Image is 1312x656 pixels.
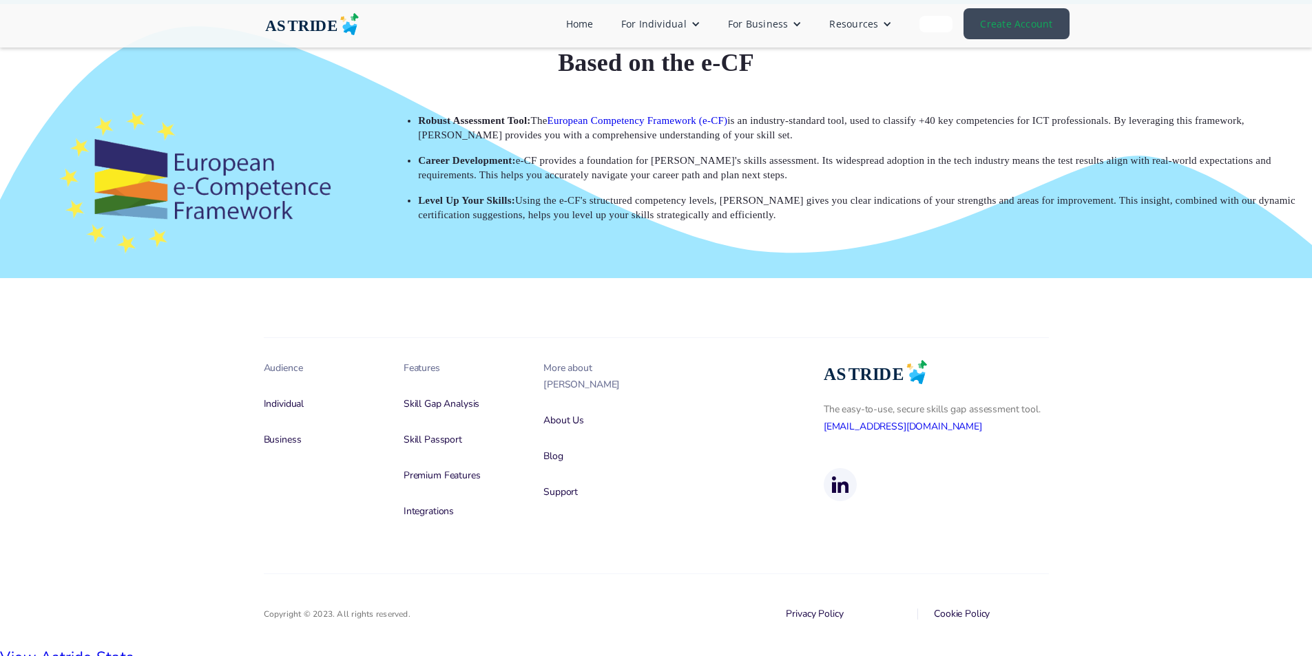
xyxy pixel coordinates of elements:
[418,108,1298,148] li: The is an industry-standard tool, used to classify +40 key competencies for ICT professionals. By...
[786,606,900,622] div: Privacy Policy
[264,393,376,415] a: Individual
[728,17,789,31] div: For Business
[786,603,900,625] a: Privacy Policy
[418,195,515,206] strong: Level Up Your Skills:
[404,393,516,415] a: Skill Gap Analysis
[264,396,376,412] div: Individual
[404,500,516,522] a: Integrations
[264,429,376,451] a: Business
[543,360,656,393] div: More about [PERSON_NAME]
[552,11,607,36] a: Home
[964,8,1069,39] a: Create Account
[404,360,516,377] div: Features
[543,412,656,429] div: About Us
[824,420,982,433] a: [EMAIL_ADDRESS][DOMAIN_NAME]
[543,448,656,465] div: Blog
[543,481,656,503] a: Support
[543,410,656,432] a: About Us
[543,484,656,500] div: Support
[404,503,516,520] div: Integrations
[543,445,656,467] a: Blog
[824,401,1049,435] p: The easy-to-use, secure skills gap assessment tool.
[418,115,530,126] strong: Robust Assessment Tool:
[404,465,516,487] a: Premium Features
[829,17,878,31] div: Resources
[714,11,816,36] div: For Business
[404,396,516,412] div: Skill Gap Analysis
[404,429,516,451] a: Skill Passport
[404,467,516,484] div: Premium Features
[934,603,1048,625] a: Cookie Policy
[264,609,410,620] p: Copyright © 2023. All rights reserved.
[607,11,714,36] div: For Individual
[404,432,516,448] div: Skill Passport
[815,11,906,36] div: Resources
[934,606,1048,622] div: Cookie Policy
[418,155,516,166] strong: Career Development:
[418,188,1298,228] li: Using the e-CF's structured competency levels, [PERSON_NAME] gives you clear indications of your ...
[621,17,687,31] div: For Individual
[418,148,1298,188] li: e-CF provides a foundation for [PERSON_NAME]'s skills assessment. Its widespread adoption in the ...
[264,432,376,448] div: Business
[548,115,728,126] a: European Competency Framework (e-CF)
[264,360,376,377] div: Audience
